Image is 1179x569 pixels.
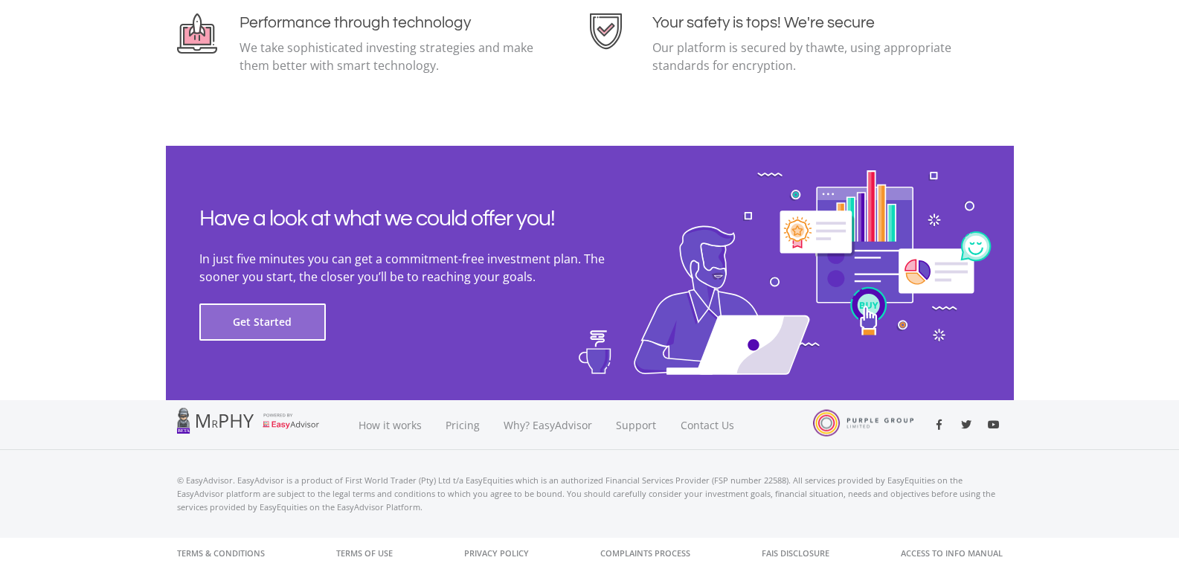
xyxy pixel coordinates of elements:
[464,538,529,569] a: Privacy Policy
[240,13,542,32] h4: Performance through technology
[652,13,955,32] h4: Your safety is tops! We're secure
[199,303,326,341] button: Get Started
[762,538,829,569] a: FAIS Disclosure
[199,250,646,286] p: In just five minutes you can get a commitment-free investment plan. The sooner you start, the clo...
[240,39,542,74] p: We take sophisticated investing strategies and make them better with smart technology.
[492,400,604,450] a: Why? EasyAdvisor
[177,538,265,569] a: Terms & Conditions
[177,474,1003,514] p: © EasyAdvisor. EasyAdvisor is a product of First World Trader (Pty) Ltd t/a EasyEquities which is...
[901,538,1003,569] a: Access to Info Manual
[600,538,690,569] a: Complaints Process
[199,205,646,232] h2: Have a look at what we could offer you!
[652,39,955,74] p: Our platform is secured by thawte, using appropriate standards for encryption.
[434,400,492,450] a: Pricing
[604,400,669,450] a: Support
[336,538,393,569] a: Terms of Use
[347,400,434,450] a: How it works
[669,400,748,450] a: Contact Us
